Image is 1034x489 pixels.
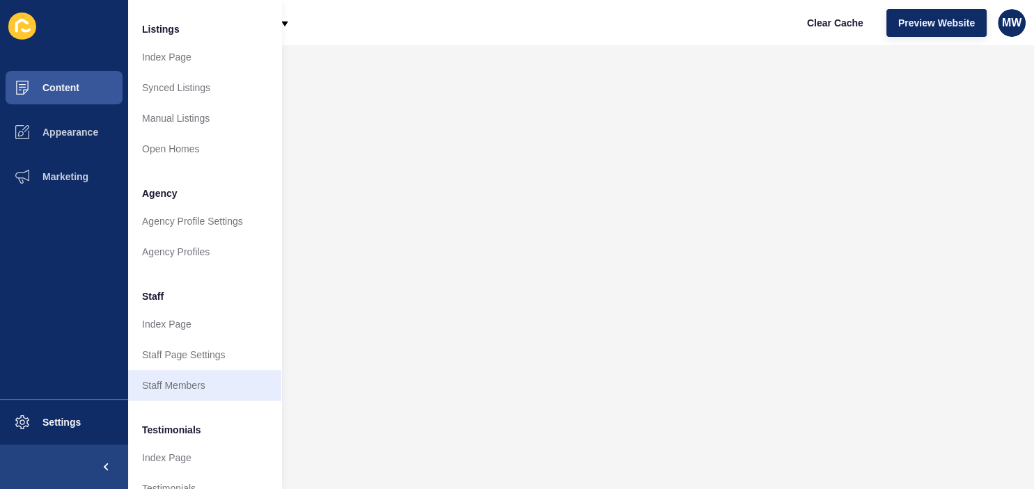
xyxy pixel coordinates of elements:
[1002,16,1021,30] span: MW
[128,206,281,237] a: Agency Profile Settings
[795,9,875,37] button: Clear Cache
[128,237,281,267] a: Agency Profiles
[128,339,281,370] a: Staff Page Settings
[142,289,164,303] span: Staff
[142,423,201,437] span: Testimonials
[128,72,281,103] a: Synced Listings
[128,309,281,339] a: Index Page
[886,9,987,37] button: Preview Website
[128,103,281,134] a: Manual Listings
[807,16,863,30] span: Clear Cache
[128,370,281,401] a: Staff Members
[128,42,281,72] a: Index Page
[898,16,975,30] span: Preview Website
[128,442,281,473] a: Index Page
[142,186,178,200] span: Agency
[128,134,281,164] a: Open Homes
[142,22,180,36] span: Listings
